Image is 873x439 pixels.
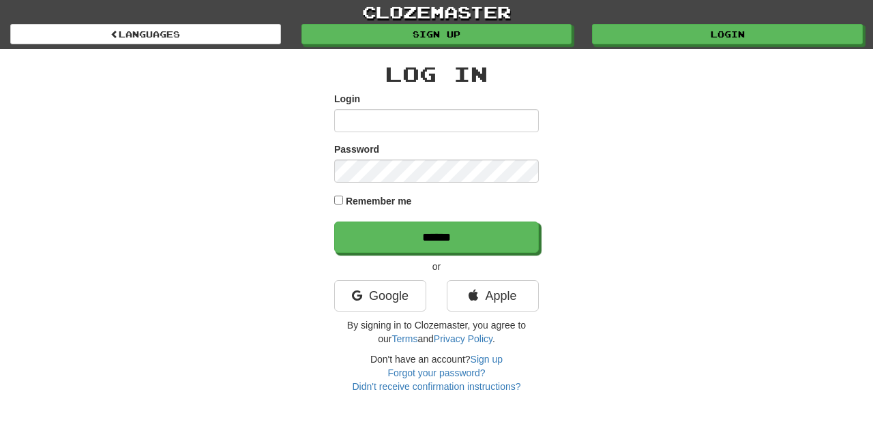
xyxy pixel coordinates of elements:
[434,333,492,344] a: Privacy Policy
[334,318,539,346] p: By signing in to Clozemaster, you agree to our and .
[334,92,360,106] label: Login
[387,367,485,378] a: Forgot your password?
[447,280,539,312] a: Apple
[10,24,281,44] a: Languages
[334,63,539,85] h2: Log In
[592,24,863,44] a: Login
[334,352,539,393] div: Don't have an account?
[352,381,520,392] a: Didn't receive confirmation instructions?
[301,24,572,44] a: Sign up
[334,142,379,156] label: Password
[334,260,539,273] p: or
[334,280,426,312] a: Google
[471,354,503,365] a: Sign up
[391,333,417,344] a: Terms
[346,194,412,208] label: Remember me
